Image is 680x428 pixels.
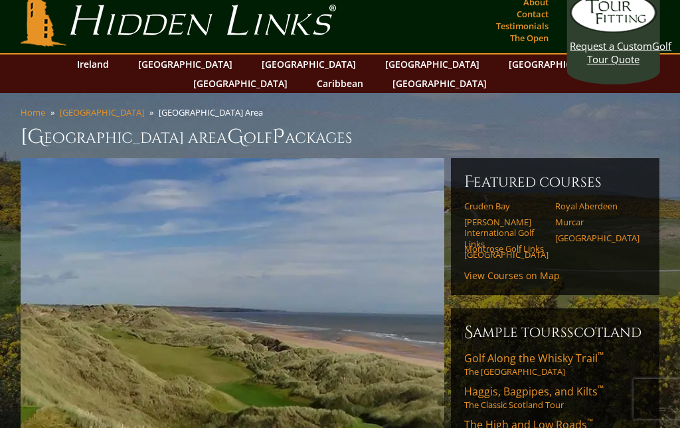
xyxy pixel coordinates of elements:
a: [GEOGRAPHIC_DATA] [131,54,239,74]
a: Ireland [70,54,116,74]
sup: ™ [598,383,604,394]
a: Golf Along the Whisky Trail™The [GEOGRAPHIC_DATA] [464,351,646,377]
a: Contact [513,5,552,23]
a: Cruden Bay [464,201,547,211]
a: Caribbean [310,74,370,93]
a: [GEOGRAPHIC_DATA] [187,74,294,93]
a: [GEOGRAPHIC_DATA] [379,54,486,74]
a: Murcar [555,217,637,227]
a: Royal Aberdeen [555,201,637,211]
span: G [227,124,244,150]
a: View Courses on Map [464,269,560,282]
a: Testimonials [493,17,552,35]
a: Montrose Golf Links [464,243,547,254]
a: [PERSON_NAME] International Golf Links [GEOGRAPHIC_DATA] [464,217,547,260]
span: Haggis, Bagpipes, and Kilts [464,384,604,399]
a: Home [21,106,45,118]
a: Haggis, Bagpipes, and Kilts™The Classic Scotland Tour [464,384,646,411]
a: [GEOGRAPHIC_DATA] [255,54,363,74]
sup: ™ [598,350,604,361]
a: [GEOGRAPHIC_DATA] [386,74,493,93]
a: [GEOGRAPHIC_DATA] [502,54,610,74]
a: [GEOGRAPHIC_DATA] [555,233,637,243]
li: [GEOGRAPHIC_DATA] Area [159,106,268,118]
h6: Featured Courses [464,171,646,193]
span: Golf Along the Whisky Trail [464,351,604,366]
h1: [GEOGRAPHIC_DATA] Area olf ackages [21,124,660,150]
span: Request a Custom [570,39,652,53]
a: The Open [507,29,552,47]
sup: ™ [587,416,593,427]
a: [GEOGRAPHIC_DATA] [60,106,144,118]
span: P [272,124,285,150]
h6: Sample ToursScotland [464,322,646,343]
